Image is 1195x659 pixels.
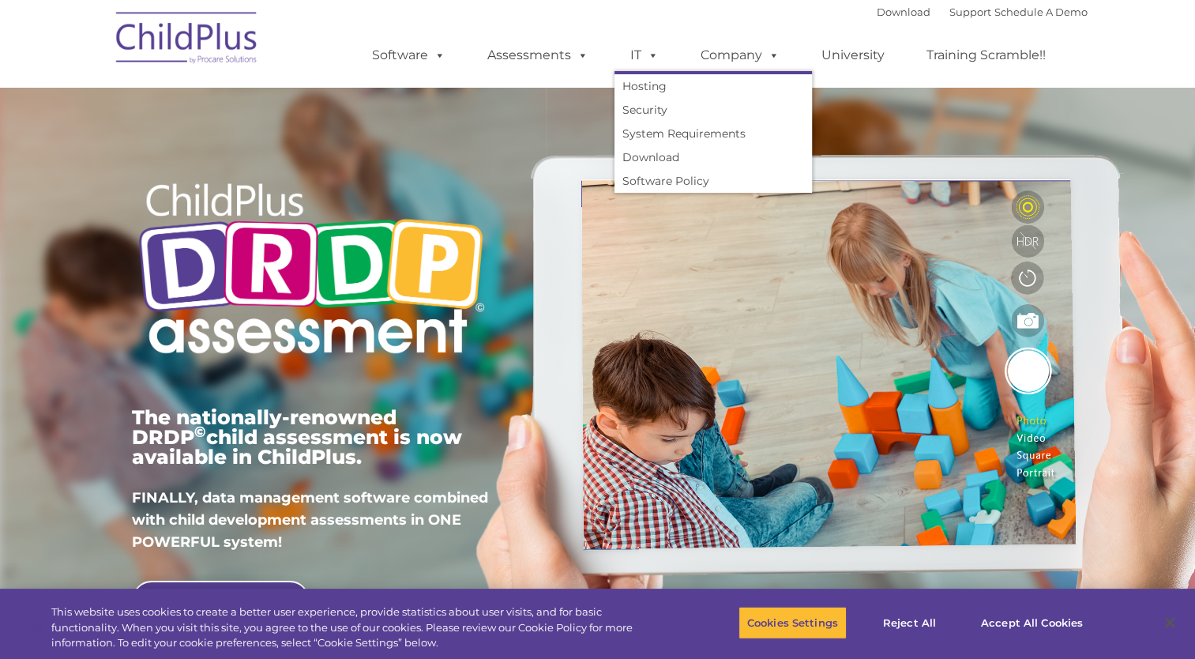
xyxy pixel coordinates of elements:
a: Assessments [472,40,604,71]
a: Software [356,40,461,71]
a: Security [614,98,812,122]
img: ChildPlus by Procare Solutions [108,1,266,80]
a: Download [614,145,812,169]
a: BOOK A DISCOVERY CALL [132,581,310,620]
button: Accept All Cookies [972,606,1092,639]
a: IT [614,40,675,71]
font: | [877,6,1088,18]
sup: © [194,423,206,441]
a: Company [685,40,795,71]
button: Cookies Settings [738,606,847,639]
button: Reject All [860,606,959,639]
a: Schedule A Demo [994,6,1088,18]
a: Hosting [614,74,812,98]
span: FINALLY, data management software combined with child development assessments in ONE POWERFUL sys... [132,489,488,551]
button: Close [1152,605,1187,640]
span: The nationally-renowned DRDP child assessment is now available in ChildPlus. [132,405,462,469]
a: Training Scramble!! [911,40,1062,71]
div: This website uses cookies to create a better user experience, provide statistics about user visit... [51,604,657,651]
a: Download [877,6,930,18]
img: Copyright - DRDP Logo Light [132,162,490,380]
a: University [806,40,900,71]
a: Software Policy [614,169,812,193]
a: System Requirements [614,122,812,145]
a: Support [949,6,991,18]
